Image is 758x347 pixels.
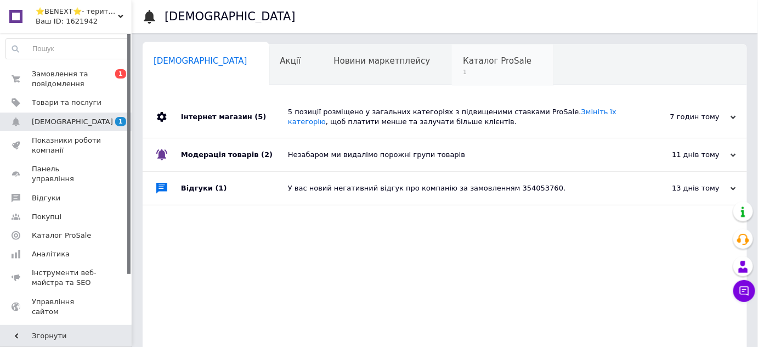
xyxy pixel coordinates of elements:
[181,172,288,205] div: Відгуки
[36,16,132,26] div: Ваш ID: 1621942
[254,113,266,121] span: (5)
[261,150,273,159] span: (2)
[6,39,129,59] input: Пошук
[32,193,60,203] span: Відгуки
[216,184,227,192] span: (1)
[288,183,626,193] div: У вас новий негативний відгук про компанію за замовленням 354053760.
[32,268,101,288] span: Інструменти веб-майстра та SEO
[32,136,101,155] span: Показники роботи компанії
[32,117,113,127] span: [DEMOGRAPHIC_DATA]
[626,183,736,193] div: 13 днів тому
[333,56,430,66] span: Новини маркетплейсу
[288,150,626,160] div: Незабаром ми видалімо порожні групи товарів
[181,138,288,171] div: Модерація товарів
[115,117,126,126] span: 1
[115,69,126,79] span: 1
[733,280,755,302] button: Чат з покупцем
[32,69,101,89] span: Замовлення та повідомлення
[154,56,247,66] span: [DEMOGRAPHIC_DATA]
[463,68,531,76] span: 1
[165,10,296,23] h1: [DEMOGRAPHIC_DATA]
[181,96,288,138] div: Інтернет магазин
[32,231,91,240] span: Каталог ProSale
[626,112,736,122] div: 7 годин тому
[32,249,70,259] span: Аналітика
[32,297,101,317] span: Управління сайтом
[32,212,61,222] span: Покупці
[32,164,101,184] span: Панель управління
[463,56,531,66] span: Каталог ProSale
[280,56,301,66] span: Акції
[36,7,118,16] span: ⭐BENEXT⭐- територія дитячих товарів
[32,98,101,108] span: Товари та послуги
[626,150,736,160] div: 11 днів тому
[288,107,626,127] div: 5 позиції розміщено у загальних категоріях з підвищеними ставками ProSale. , щоб платити менше та...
